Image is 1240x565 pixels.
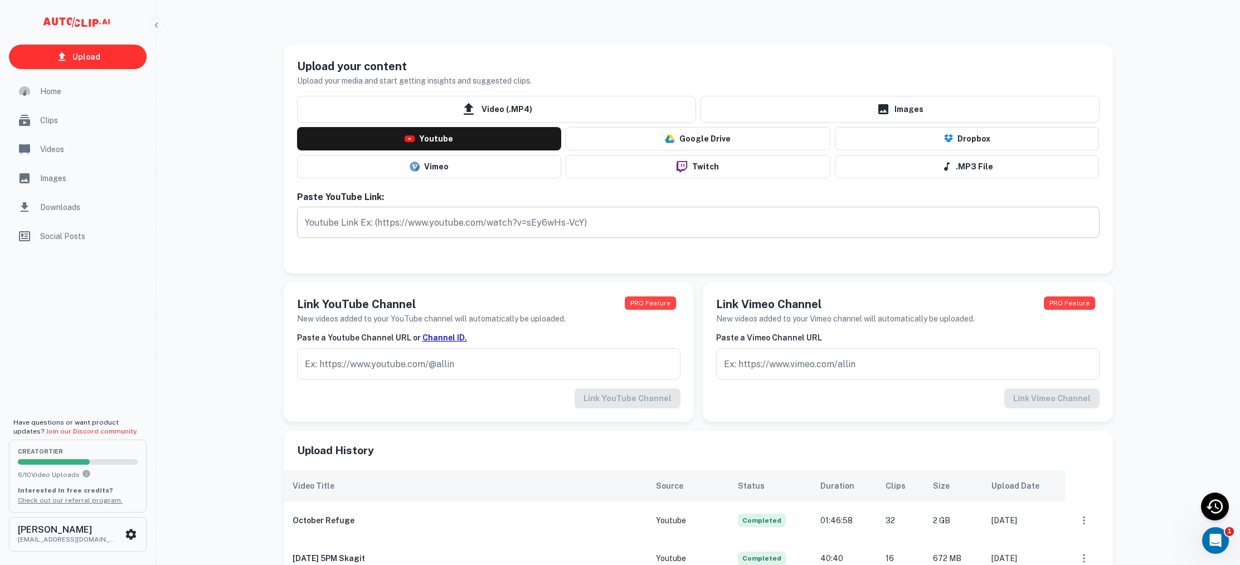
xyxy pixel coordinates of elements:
[716,296,975,313] h5: Link Vimeo Channel
[9,440,147,512] button: creatorTier6/10Video UploadsYou can upload 10 videos per month on the creator tier. Upgrade to up...
[9,165,147,192] a: Images
[1225,527,1234,536] span: 1
[944,134,953,144] img: Dropbox Logo
[9,78,147,105] a: Home
[40,230,140,242] span: Social Posts
[835,127,1100,150] button: Dropbox
[297,296,566,313] h5: Link YouTube Channel
[422,333,467,342] a: Channel ID.
[13,418,138,435] span: Have questions or want product updates?
[72,51,100,63] p: Upload
[924,501,982,539] td: 2 GB
[297,155,562,178] button: Vimeo
[297,58,532,75] h5: Upload your content
[297,75,532,87] h6: Upload your media and start getting insights and suggested clips.
[40,143,140,155] span: Videos
[647,501,729,539] td: youtube
[672,161,692,172] img: twitch-logo.png
[297,444,1100,457] span: Upload History
[293,514,354,527] h6: October Refuge
[9,194,147,221] a: Downloads
[40,114,140,126] span: Clips
[9,136,147,163] a: Videos
[18,449,138,455] span: creator Tier
[729,470,811,501] th: Status
[701,96,1100,123] a: Images
[877,470,924,501] th: Clips
[716,313,975,325] h6: New videos added to your Vimeo channel will automatically be uploaded.
[625,296,675,310] span: PRO Feature
[284,470,647,501] th: Video Title
[82,469,91,478] svg: You can upload 10 videos per month on the creator tier. Upgrade to upload more.
[835,155,1100,178] button: .MP3 File
[924,470,982,501] th: Size
[1201,493,1229,520] div: Recent Activity
[647,470,729,501] th: Source
[9,107,147,134] a: Clips
[665,134,675,144] img: drive-logo.png
[410,162,420,172] img: vimeo-logo.svg
[297,313,566,325] h6: New videos added to your YouTube channel will automatically be uploaded.
[716,348,1100,379] input: Ex: https://www.vimeo.com/allin
[9,45,147,69] a: Upload
[18,534,118,544] p: [EMAIL_ADDRESS][DOMAIN_NAME]
[738,514,786,527] span: Completed
[716,332,1100,344] h6: Paste a Vimeo Channel URL
[566,155,830,178] button: Twitch
[18,485,138,495] p: Interested in free credits?
[566,127,830,150] button: Google Drive
[40,201,140,213] span: Downloads
[811,470,877,501] th: Duration
[1044,296,1095,310] span: PRO Feature
[297,127,562,150] button: Youtube
[9,223,147,250] a: Social Posts
[40,85,140,98] span: Home
[9,517,147,552] button: [PERSON_NAME][EMAIL_ADDRESS][DOMAIN_NAME]
[983,470,1065,501] th: Upload Date
[1202,527,1229,554] iframe: Intercom live chat
[297,96,696,123] span: Video (.MP4)
[46,427,138,435] a: Join our Discord community.
[297,348,680,379] input: Ex: https://www.youtube.com/@allin
[983,501,1065,539] td: [DATE]
[18,469,138,480] p: 6 / 10 Video Uploads
[18,525,118,534] h6: [PERSON_NAME]
[877,501,924,539] td: 32
[297,332,680,344] h6: Paste a Youtube Channel URL or
[297,192,1100,202] h6: Paste YouTube Link:
[811,501,877,539] td: 01:46:58
[18,496,123,504] a: Check out our referral program.
[405,135,415,142] img: youtube-logo.png
[738,552,786,565] span: Completed
[293,552,365,564] h6: [DATE] 5PM Skagit
[40,172,140,184] span: Images
[297,207,1100,238] input: Youtube Link Ex: (https://www.youtube.com/watch?v=sEy6wHs-VcY)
